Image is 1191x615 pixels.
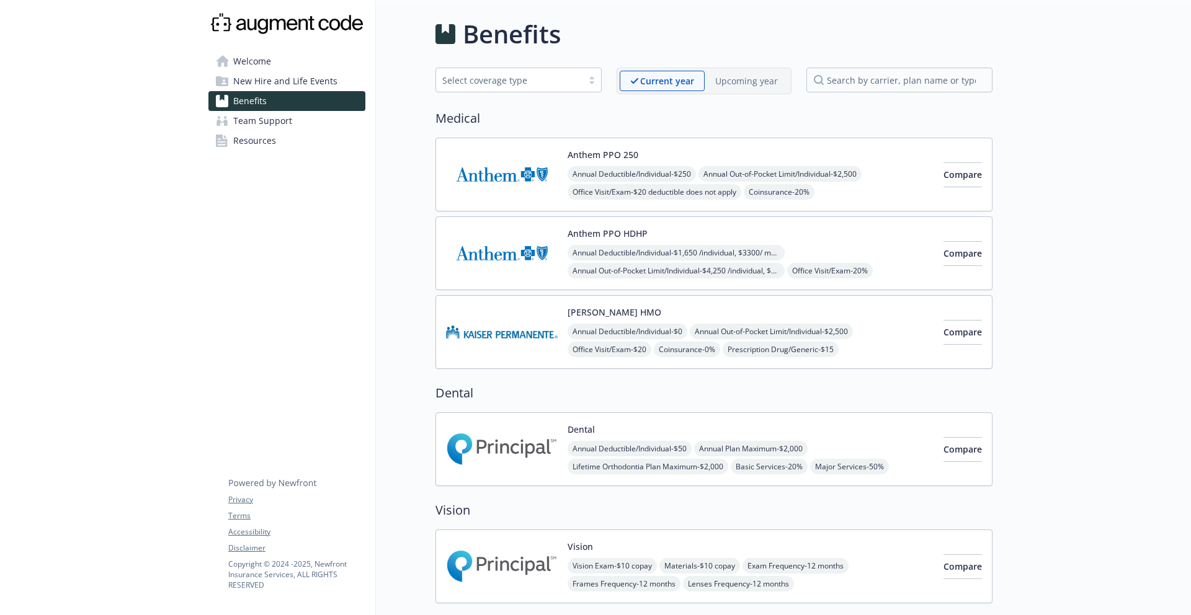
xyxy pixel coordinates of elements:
button: Anthem PPO 250 [568,148,638,161]
button: Vision [568,540,593,553]
img: Principal Financial Group Inc carrier logo [446,423,558,476]
img: Kaiser Permanente Insurance Company carrier logo [446,306,558,358]
span: Annual Plan Maximum - $2,000 [694,441,808,456]
h2: Dental [435,384,993,402]
span: Annual Deductible/Individual - $250 [568,166,696,182]
span: Office Visit/Exam - $20 [568,342,651,357]
input: search by carrier, plan name or type [806,68,993,92]
img: Principal Financial Group Inc carrier logo [446,540,558,593]
a: Privacy [228,494,365,505]
h2: Vision [435,501,993,520]
a: Team Support [208,111,365,131]
span: Frames Frequency - 12 months [568,576,680,591]
a: New Hire and Life Events [208,71,365,91]
span: Prescription Drug/Generic - $15 [723,342,839,357]
a: Disclaimer [228,542,365,554]
img: Anthem Blue Cross carrier logo [446,227,558,280]
span: Benefits [233,91,267,111]
h2: Medical [435,109,993,128]
span: Compare [943,560,982,572]
p: Upcoming year [715,74,778,87]
span: Annual Out-of-Pocket Limit/Individual - $2,500 [698,166,862,182]
span: Office Visit/Exam - $20 deductible does not apply [568,184,741,200]
span: Annual Out-of-Pocket Limit/Individual - $2,500 [690,324,853,339]
span: Team Support [233,111,292,131]
span: Annual Out-of-Pocket Limit/Individual - $4,250 /individual, $4250/ member [568,263,785,278]
span: Coinsurance - 20% [744,184,814,200]
a: Welcome [208,51,365,71]
div: Select coverage type [442,74,576,87]
img: Anthem Blue Cross carrier logo [446,148,558,201]
a: Accessibility [228,526,365,538]
button: Compare [943,241,982,266]
p: Copyright © 2024 - 2025 , Newfront Insurance Services, ALL RIGHTS RESERVED [228,559,365,590]
span: Major Services - 50% [810,459,889,474]
span: Compare [943,443,982,455]
span: Compare [943,169,982,180]
a: Benefits [208,91,365,111]
p: Current year [640,74,694,87]
span: Vision Exam - $10 copay [568,558,657,573]
span: Annual Deductible/Individual - $1,650 /individual, $3300/ member [568,245,785,260]
button: Anthem PPO HDHP [568,227,648,240]
button: Compare [943,162,982,187]
a: Resources [208,131,365,151]
span: New Hire and Life Events [233,71,337,91]
button: Compare [943,437,982,462]
span: Compare [943,326,982,338]
button: Dental [568,423,595,436]
span: Exam Frequency - 12 months [743,558,849,573]
span: Lifetime Orthodontia Plan Maximum - $2,000 [568,459,728,474]
span: Welcome [233,51,271,71]
span: Compare [943,247,982,259]
span: Annual Deductible/Individual - $50 [568,441,692,456]
button: Compare [943,320,982,345]
span: Annual Deductible/Individual - $0 [568,324,687,339]
span: Office Visit/Exam - 20% [787,263,873,278]
button: Compare [943,554,982,579]
span: Basic Services - 20% [731,459,808,474]
span: Lenses Frequency - 12 months [683,576,794,591]
h1: Benefits [463,15,561,53]
span: Materials - $10 copay [659,558,740,573]
span: Resources [233,131,276,151]
span: Coinsurance - 0% [654,342,720,357]
button: [PERSON_NAME] HMO [568,306,661,319]
a: Terms [228,510,365,521]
